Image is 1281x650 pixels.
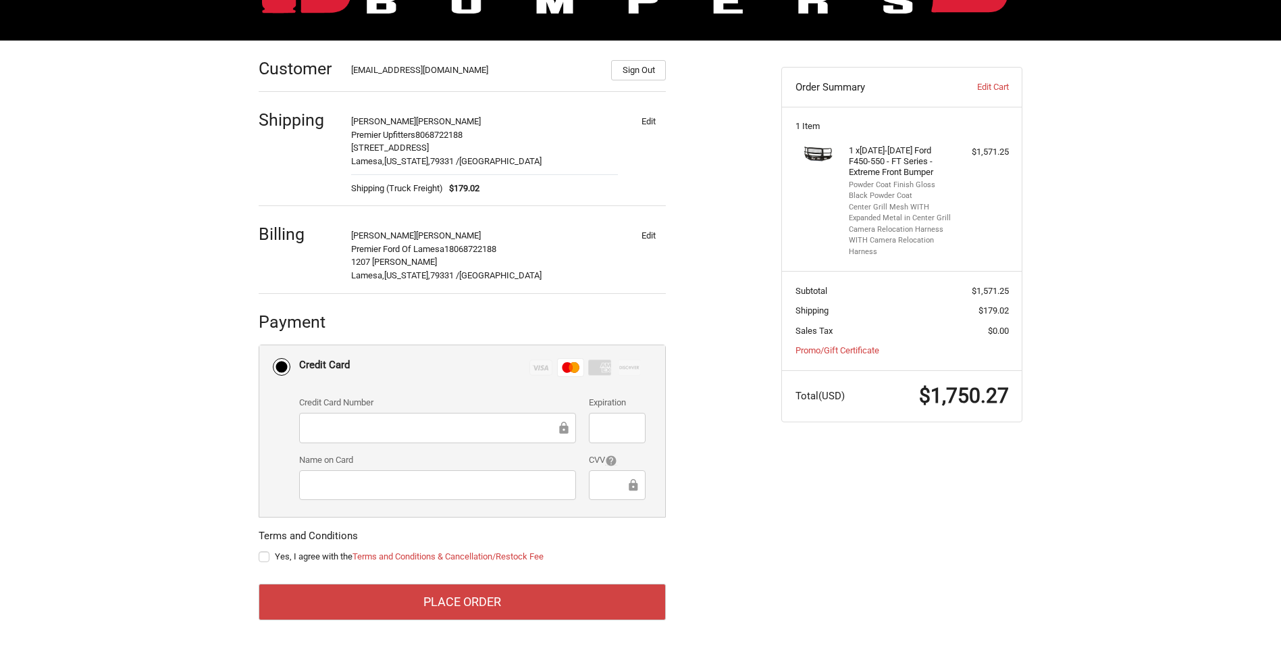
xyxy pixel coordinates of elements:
[259,584,666,620] button: Place Order
[795,345,879,355] a: Promo/Gift Certificate
[430,270,459,280] span: 79331 /
[352,551,544,561] a: Terms and Conditions & Cancellation/Restock Fee
[988,326,1009,336] span: $0.00
[384,270,430,280] span: [US_STATE],
[849,180,952,202] li: Powder Coat Finish Gloss Black Powder Coat
[259,311,338,332] h2: Payment
[849,224,952,258] li: Camera Relocation Harness WITH Camera Relocation Harness
[351,230,416,241] span: [PERSON_NAME]
[1213,585,1281,650] iframe: Chat Widget
[631,111,666,130] button: Edit
[259,224,338,245] h2: Billing
[972,286,1009,296] span: $1,571.25
[795,305,829,316] span: Shipping
[589,396,645,409] label: Expiration
[351,270,384,280] span: Lamesa,
[351,116,416,126] span: [PERSON_NAME]
[978,305,1009,316] span: $179.02
[611,60,666,80] button: Sign Out
[299,396,576,409] label: Credit Card Number
[351,182,443,195] span: Shipping (Truck Freight)
[351,257,437,267] span: 1207 [PERSON_NAME]
[430,156,459,166] span: 79331 /
[299,453,576,467] label: Name on Card
[443,182,480,195] span: $179.02
[351,156,384,166] span: Lamesa,
[795,121,1009,132] h3: 1 Item
[259,58,338,79] h2: Customer
[795,326,833,336] span: Sales Tax
[631,226,666,245] button: Edit
[795,286,827,296] span: Subtotal
[849,202,952,224] li: Center Grill Mesh WITH Expanded Metal in Center Grill
[459,270,542,280] span: [GEOGRAPHIC_DATA]
[956,145,1009,159] div: $1,571.25
[259,528,358,550] legend: Terms and Conditions
[384,156,430,166] span: [US_STATE],
[589,453,645,467] label: CVV
[795,390,845,402] span: Total (USD)
[351,64,598,80] div: [EMAIL_ADDRESS][DOMAIN_NAME]
[351,130,415,140] span: Premier Upfitters
[351,143,429,153] span: [STREET_ADDRESS]
[259,109,338,130] h2: Shipping
[919,384,1009,407] span: $1,750.27
[299,354,350,376] div: Credit Card
[351,244,444,254] span: Premier Ford Of Lamesa
[941,80,1008,94] a: Edit Cart
[849,145,952,178] h4: 1 x [DATE]-[DATE] Ford F450-550 - FT Series - Extreme Front Bumper
[416,116,481,126] span: [PERSON_NAME]
[444,244,496,254] span: 18068722188
[459,156,542,166] span: [GEOGRAPHIC_DATA]
[415,130,463,140] span: 8068722188
[416,230,481,241] span: [PERSON_NAME]
[275,551,544,561] span: Yes, I agree with the
[795,80,942,94] h3: Order Summary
